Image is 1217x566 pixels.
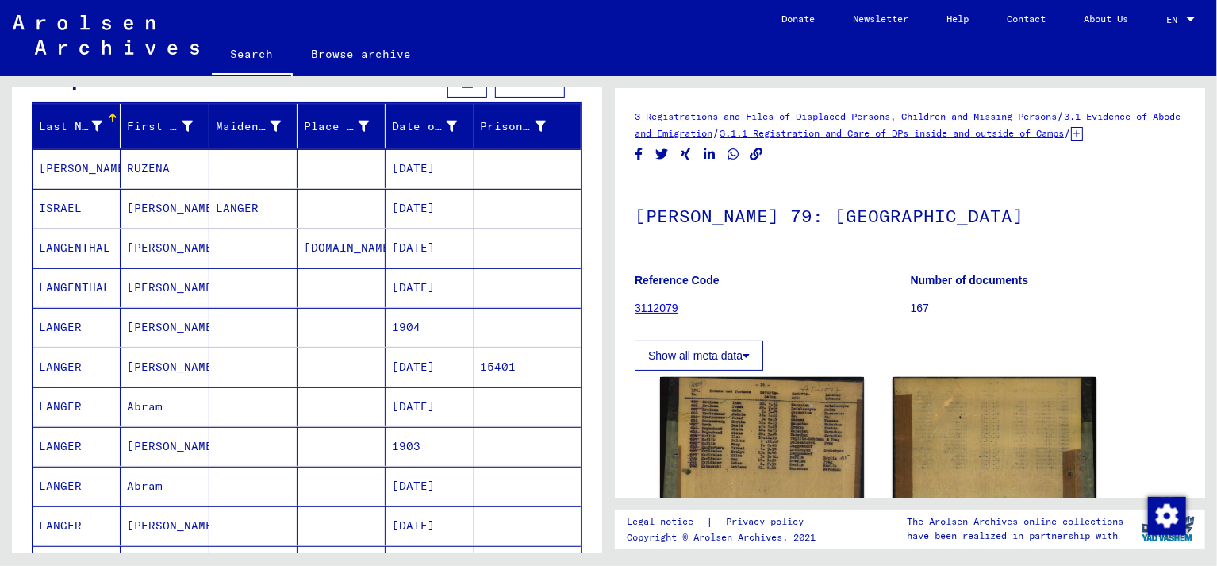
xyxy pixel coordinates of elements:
mat-cell: [DATE] [386,387,474,426]
img: yv_logo.png [1138,509,1198,549]
div: Maiden Name [216,114,301,139]
div: Last Name [39,118,102,135]
mat-cell: [PERSON_NAME] [121,348,209,387]
mat-cell: [DATE] [386,348,474,387]
mat-cell: Abram [121,467,209,506]
mat-cell: Abram [121,387,209,426]
mat-cell: 15401 [474,348,581,387]
mat-cell: [DATE] [386,189,474,228]
div: Prisoner # [481,118,546,135]
p: The Arolsen Archives online collections [908,514,1124,529]
span: records found [236,75,329,90]
div: First Name [127,114,212,139]
b: Reference Code [635,274,720,287]
a: Legal notice [628,514,707,530]
b: Number of documents [911,274,1029,287]
span: / [712,125,720,140]
div: Date of Birth [392,114,477,139]
div: Date of Birth [392,118,457,135]
div: | [628,514,823,530]
div: Place of Birth [304,114,389,139]
mat-cell: [PERSON_NAME] [33,149,121,188]
button: Share on Twitter [654,144,670,164]
div: First Name [127,118,192,135]
mat-cell: RUZENA [121,149,209,188]
button: Show all meta data [635,341,763,371]
span: / [1057,109,1064,123]
button: Share on Facebook [631,144,647,164]
mat-cell: [PERSON_NAME] [121,506,209,545]
button: Share on Xing [678,144,694,164]
mat-cell: [PERSON_NAME] [121,427,209,466]
mat-cell: 1904 [386,308,474,347]
p: Copyright © Arolsen Archives, 2021 [628,530,823,545]
mat-cell: [DATE] [386,268,474,307]
a: Search [212,35,293,76]
p: 167 [911,300,1186,317]
a: Browse archive [293,35,431,73]
mat-header-cell: Place of Birth [298,104,386,148]
div: Place of Birth [304,118,369,135]
mat-header-cell: Date of Birth [386,104,474,148]
mat-cell: LANGER [33,427,121,466]
button: Share on WhatsApp [725,144,742,164]
span: EN [1166,14,1184,25]
mat-header-cell: Prisoner # [474,104,581,148]
span: / [1064,125,1071,140]
mat-cell: ISRAEL [33,189,121,228]
mat-cell: [DATE] [386,229,474,268]
mat-cell: LANGER [33,387,121,426]
a: 3112079 [635,302,678,314]
mat-cell: LANGENTHAL [33,268,121,307]
mat-cell: [DATE] [386,506,474,545]
a: Privacy policy [714,514,823,530]
mat-cell: 1903 [386,427,474,466]
span: 32 [222,75,236,90]
mat-cell: [PERSON_NAME] [121,189,209,228]
button: Share on LinkedIn [701,144,718,164]
a: 3.1.1 Registration and Care of DPs inside and outside of Camps [720,127,1064,139]
mat-cell: LANGER [209,189,298,228]
div: Last Name [39,114,122,139]
a: 3 Registrations and Files of Displaced Persons, Children and Missing Persons [635,110,1057,122]
mat-cell: LANGER [33,308,121,347]
div: Prisoner # [481,114,566,139]
img: Arolsen_neg.svg [13,15,199,55]
mat-cell: [PERSON_NAME] [121,308,209,347]
mat-header-cell: Last Name [33,104,121,148]
div: Maiden Name [216,118,281,135]
mat-cell: [PERSON_NAME] [121,229,209,268]
span: Filter [509,75,551,90]
h1: [PERSON_NAME] 79: [GEOGRAPHIC_DATA] [635,179,1185,249]
mat-header-cell: First Name [121,104,209,148]
mat-cell: LANGER [33,506,121,545]
mat-header-cell: Maiden Name [209,104,298,148]
mat-cell: LANGER [33,348,121,387]
mat-cell: [DATE] [386,467,474,506]
button: Copy link [748,144,765,164]
mat-cell: LANGENTHAL [33,229,121,268]
mat-cell: [PERSON_NAME] [121,268,209,307]
img: Change consent [1148,497,1186,535]
mat-cell: [DOMAIN_NAME]./[GEOGRAPHIC_DATA] [298,229,386,268]
p: have been realized in partnership with [908,529,1124,543]
mat-cell: [DATE] [386,149,474,188]
mat-cell: LANGER [33,467,121,506]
